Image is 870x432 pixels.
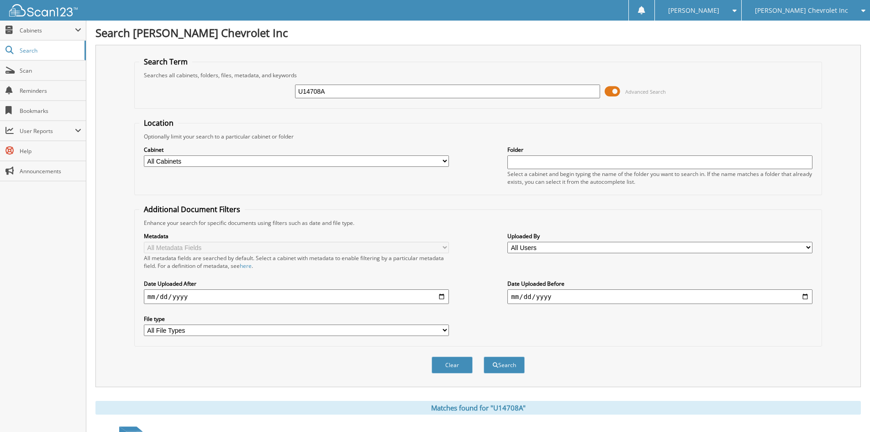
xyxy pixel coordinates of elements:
span: User Reports [20,127,75,135]
div: Searches all cabinets, folders, files, metadata, and keywords [139,71,817,79]
img: scan123-logo-white.svg [9,4,78,16]
span: Reminders [20,87,81,95]
label: Date Uploaded Before [507,280,812,288]
span: Scan [20,67,81,75]
span: [PERSON_NAME] Chevrolet Inc [755,8,848,13]
label: Folder [507,146,812,154]
label: Cabinet [144,146,449,154]
label: File type [144,315,449,323]
legend: Additional Document Filters [139,204,245,214]
span: Announcements [20,167,81,175]
div: Optionally limit your search to a particular cabinet or folder [139,133,817,140]
input: start [144,289,449,304]
div: Select a cabinet and begin typing the name of the folder you want to search in. If the name match... [507,170,812,186]
div: Matches found for "U14708A" [95,401,861,415]
input: end [507,289,812,304]
span: Advanced Search [625,88,666,95]
span: Bookmarks [20,107,81,115]
legend: Location [139,118,178,128]
h1: Search [PERSON_NAME] Chevrolet Inc [95,25,861,40]
div: Enhance your search for specific documents using filters such as date and file type. [139,219,817,227]
button: Clear [432,357,473,373]
span: Search [20,47,80,54]
legend: Search Term [139,57,192,67]
a: here [240,262,252,270]
label: Uploaded By [507,232,812,240]
label: Metadata [144,232,449,240]
span: Cabinets [20,27,75,34]
span: [PERSON_NAME] [668,8,719,13]
button: Search [484,357,525,373]
span: Help [20,147,81,155]
label: Date Uploaded After [144,280,449,288]
div: All metadata fields are searched by default. Select a cabinet with metadata to enable filtering b... [144,254,449,270]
